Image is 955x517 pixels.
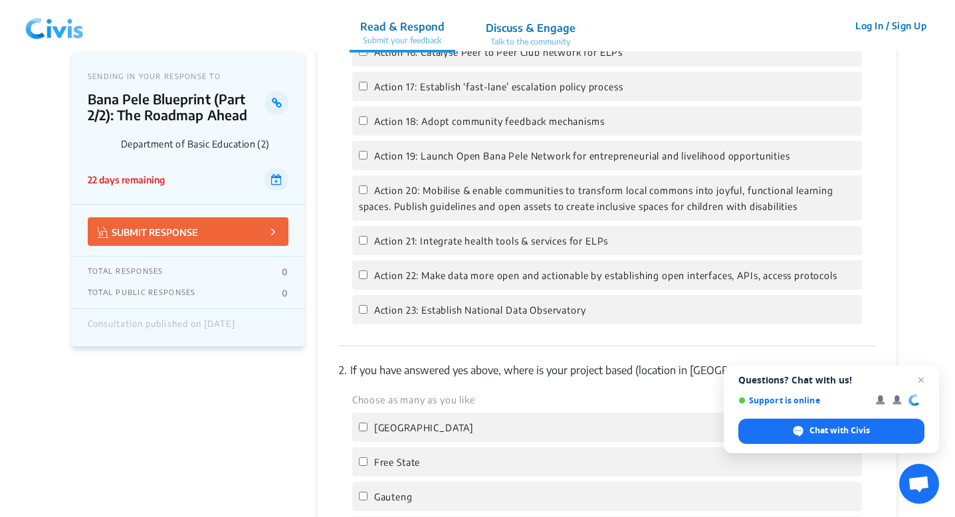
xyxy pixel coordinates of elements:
[359,151,368,159] input: Action 19: Launch Open Bana Pele Network for entrepreneurial and livelihood opportunities
[913,372,929,388] span: Close chat
[88,319,235,336] div: Consultation published on [DATE]
[88,173,165,187] p: 22 days remaining
[352,393,475,407] label: Choose as many as you like
[88,130,116,157] img: Department of Basic Education (2) logo
[374,270,837,281] span: Action 22: Make data more open and actionable by establishing open interfaces, APIs, access proto...
[88,91,265,123] p: Bana Pele Blueprint (Part 2/2): The Roadmap Ahead
[486,20,576,36] p: Discuss & Engage
[738,375,924,385] span: Questions? Chat with us!
[88,217,288,246] button: SUBMIT RESPONSE
[359,305,368,314] input: Action 23: Establish National Data Observatory
[359,236,368,245] input: Action 21: Integrate health tools & services for ELPs
[359,492,368,500] input: Gauteng
[359,423,368,431] input: [GEOGRAPHIC_DATA]
[374,150,790,161] span: Action 19: Launch Open Bana Pele Network for entrepreneurial and livelihood opportunities
[359,185,368,194] input: Action 20: Mobilise & enable communities to transform local commons into joyful, functional learn...
[121,138,288,150] p: Department of Basic Education (2)
[359,270,368,279] input: Action 22: Make data more open and actionable by establishing open interfaces, APIs, access proto...
[359,116,368,125] input: Action 18: Adopt community feedback mechanisms
[486,36,576,48] p: Talk to the community
[809,425,870,437] span: Chat with Civis
[359,457,368,466] input: Free State
[899,464,939,504] div: Open chat
[374,304,586,316] span: Action 23: Establish National Data Observatory
[339,363,347,377] span: 2.
[88,72,288,80] p: SENDING IN YOUR RESPONSE TO
[374,491,413,502] span: Gauteng
[282,266,288,277] p: 0
[339,362,875,378] p: If you have answered yes above, where is your project based (location in [GEOGRAPHIC_DATA])?
[360,35,445,47] p: Submit your feedback
[359,185,833,212] span: Action 20: Mobilise & enable communities to transform local commons into joyful, functional learn...
[847,15,935,36] button: Log In / Sign Up
[374,422,474,433] span: [GEOGRAPHIC_DATA]
[88,266,163,277] p: TOTAL RESPONSES
[374,235,609,247] span: Action 21: Integrate health tools & services for ELPs
[360,19,445,35] p: Read & Respond
[374,116,605,127] span: Action 18: Adopt community feedback mechanisms
[738,395,867,405] span: Support is online
[98,227,108,238] img: Vector.jpg
[20,6,89,46] img: 2wffpoq67yek4o5dgscb6nza9j7d
[374,81,623,92] span: Action 17: Establish ‘fast-lane’ escalation policy process
[98,224,198,239] p: SUBMIT RESPONSE
[359,82,368,90] input: Action 17: Establish ‘fast-lane’ escalation policy process
[374,457,420,468] span: Free State
[88,288,196,298] p: TOTAL PUBLIC RESPONSES
[282,288,288,298] p: 0
[738,419,924,444] div: Chat with Civis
